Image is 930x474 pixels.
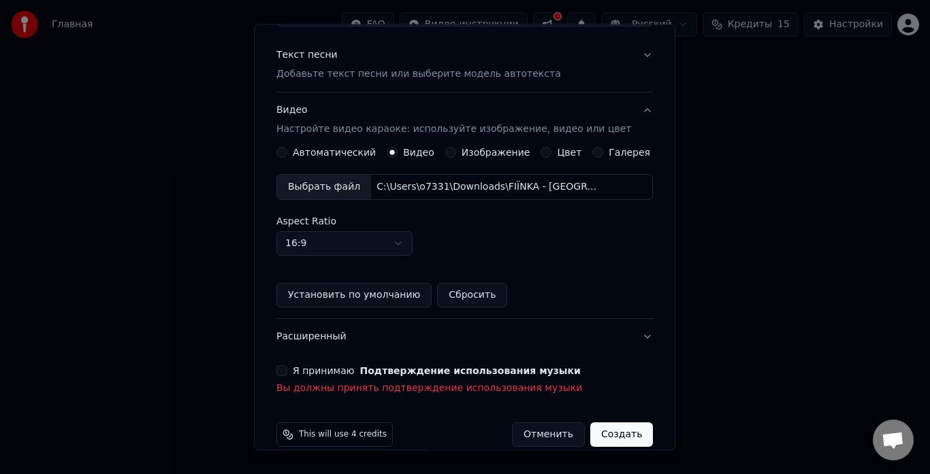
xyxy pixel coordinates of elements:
label: Автоматический [293,148,376,158]
button: Я принимаю [360,367,581,376]
label: Галерея [609,148,651,158]
p: Вы должны принять подтверждение использования музыки [276,382,653,396]
div: Выбрать файл [277,175,371,200]
label: Цвет [558,148,582,158]
div: Текст песни [276,49,338,63]
label: Aspect Ratio [276,217,653,226]
label: Видео [403,148,434,158]
button: ВидеоНастройте видео караоке: используйте изображение, видео или цвет [276,93,653,148]
label: Изображение [462,148,530,158]
div: Видео [276,104,631,137]
button: Установить по умолчанию [276,284,432,308]
button: Текст песниДобавьте текст песни или выберите модель автотекста [276,38,653,92]
span: This will use 4 credits [299,430,387,441]
button: Создать [590,423,653,447]
div: C:\Users\o7331\Downloads\FIЇNKA - [GEOGRAPHIC_DATA]mp4 [371,181,603,194]
button: Расширенный [276,320,653,355]
p: Добавьте текст песни или выберите модель автотекста [276,68,561,82]
button: Отменить [512,423,585,447]
p: Настройте видео караоке: используйте изображение, видео или цвет [276,123,631,137]
div: ВидеоНастройте видео караоке: используйте изображение, видео или цвет [276,148,653,319]
label: Я принимаю [293,367,581,376]
button: Сбросить [438,284,508,308]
